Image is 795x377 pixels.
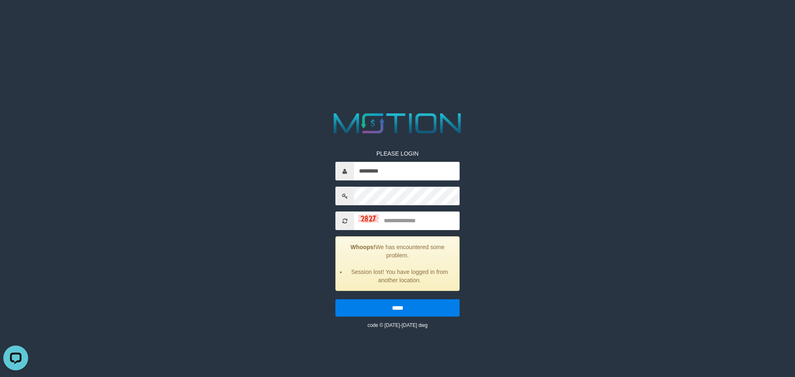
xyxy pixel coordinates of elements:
[335,236,460,291] div: We has encountered some problem.
[358,214,379,223] img: captcha
[367,322,427,328] small: code © [DATE]-[DATE] dwg
[328,110,467,137] img: MOTION_logo.png
[351,244,376,250] strong: Whoops!
[3,3,28,28] button: Open LiveChat chat widget
[335,149,460,158] p: PLEASE LOGIN
[346,268,453,284] li: Session lost! You have logged in from another location.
